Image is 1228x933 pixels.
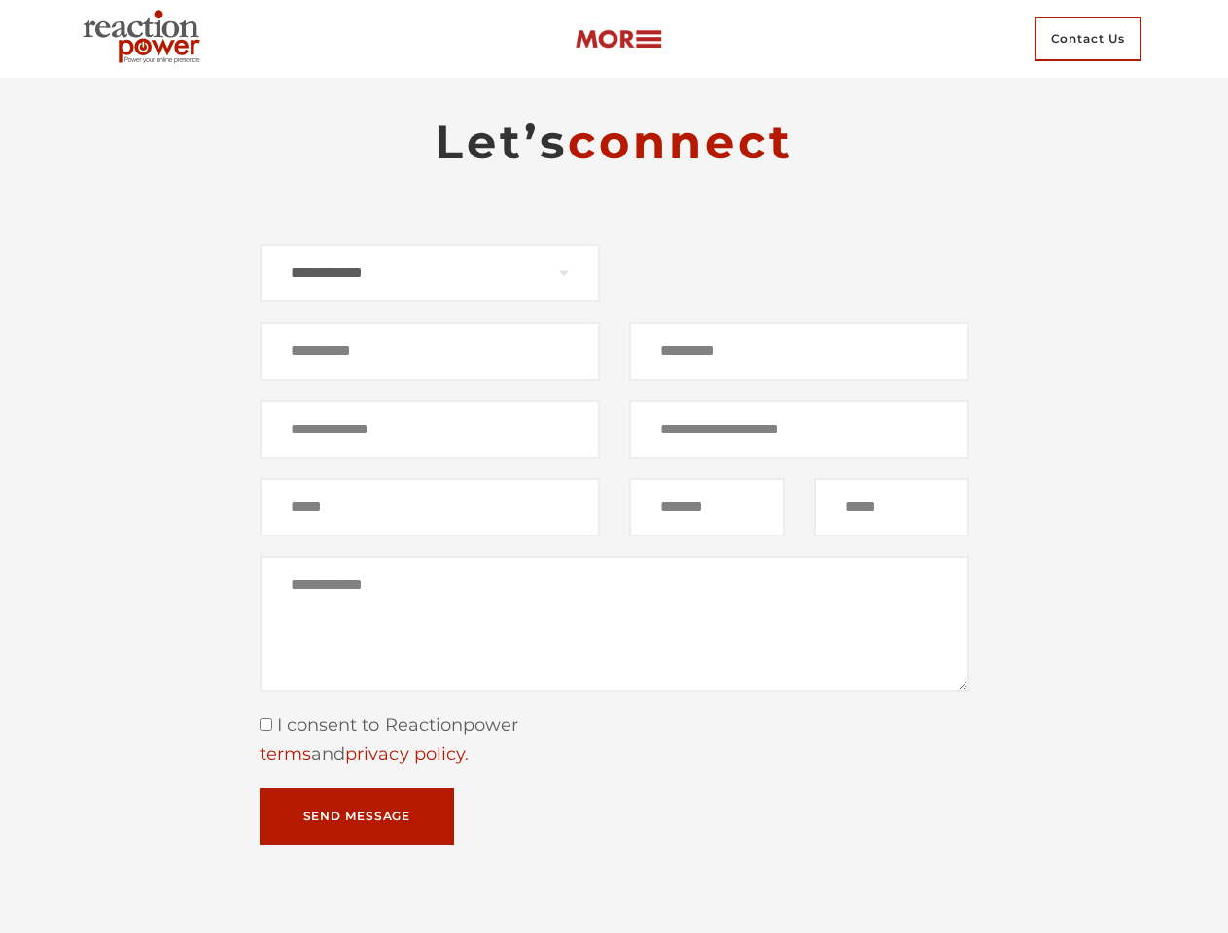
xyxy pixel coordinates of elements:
img: more-btn.png [575,28,662,51]
span: Send Message [303,811,411,822]
div: and [260,741,969,770]
form: Contact form [260,244,969,846]
span: I consent to Reactionpower [272,714,519,736]
a: terms [260,743,311,765]
span: connect [568,114,793,170]
img: Executive Branding | Personal Branding Agency [75,4,216,74]
h2: Let’s [260,113,969,171]
span: Contact Us [1035,17,1141,61]
button: Send Message [260,788,455,845]
a: privacy policy. [345,743,469,765]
